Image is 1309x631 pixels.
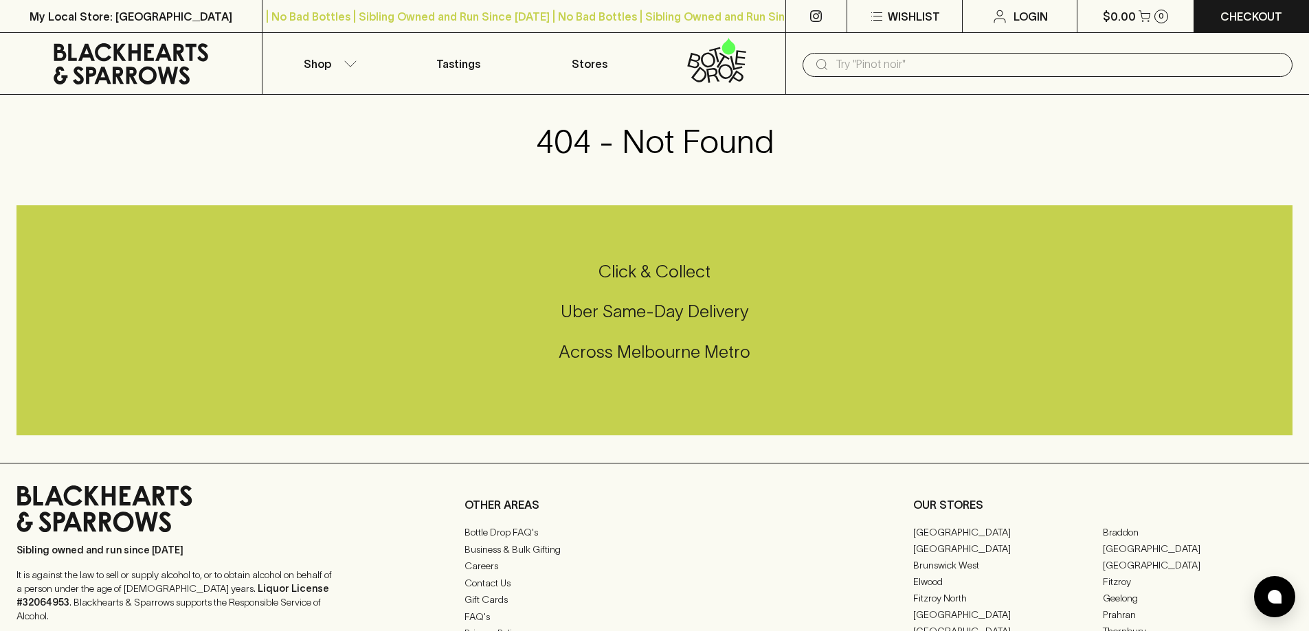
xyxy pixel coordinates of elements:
h3: 404 - Not Found [536,122,774,161]
a: [GEOGRAPHIC_DATA] [1103,557,1293,573]
a: Fitzroy North [913,590,1103,606]
p: Stores [572,56,607,72]
p: 0 [1159,12,1164,20]
h5: Across Melbourne Metro [16,341,1293,363]
p: Shop [304,56,331,72]
h5: Uber Same-Day Delivery [16,300,1293,323]
p: OUR STORES [913,496,1293,513]
p: $0.00 [1103,8,1136,25]
a: Brunswick West [913,557,1103,573]
div: Call to action block [16,205,1293,435]
a: Braddon [1103,524,1293,540]
input: Try "Pinot noir" [836,54,1282,76]
p: Sibling owned and run since [DATE] [16,543,333,557]
a: Business & Bulk Gifting [465,541,844,558]
a: Elwood [913,573,1103,590]
h5: Click & Collect [16,260,1293,283]
button: Shop [262,33,393,94]
p: Wishlist [888,8,940,25]
a: Prahran [1103,606,1293,623]
a: Bottle Drop FAQ's [465,525,844,541]
a: Tastings [393,33,524,94]
p: OTHER AREAS [465,496,844,513]
a: Stores [524,33,655,94]
a: [GEOGRAPHIC_DATA] [913,524,1103,540]
a: Careers [465,558,844,575]
a: Geelong [1103,590,1293,606]
a: Gift Cards [465,592,844,608]
p: Tastings [436,56,480,72]
a: [GEOGRAPHIC_DATA] [913,540,1103,557]
a: Contact Us [465,575,844,591]
a: FAQ's [465,608,844,625]
a: [GEOGRAPHIC_DATA] [1103,540,1293,557]
a: Fitzroy [1103,573,1293,590]
p: My Local Store: [GEOGRAPHIC_DATA] [30,8,232,25]
p: Checkout [1220,8,1282,25]
img: bubble-icon [1268,590,1282,604]
p: Login [1014,8,1048,25]
p: It is against the law to sell or supply alcohol to, or to obtain alcohol on behalf of a person un... [16,568,333,623]
a: [GEOGRAPHIC_DATA] [913,606,1103,623]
